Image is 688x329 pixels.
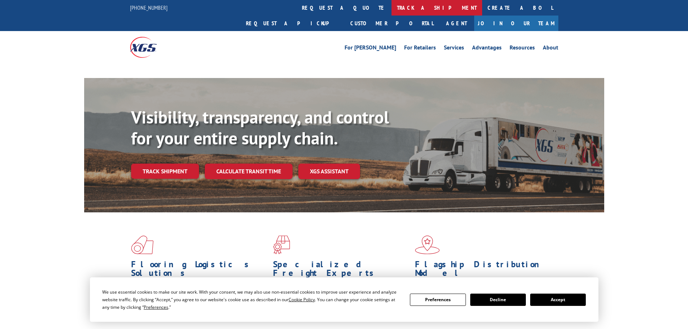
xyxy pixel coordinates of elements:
[131,106,389,149] b: Visibility, transparency, and control for your entire supply chain.
[345,16,439,31] a: Customer Portal
[404,45,436,53] a: For Retailers
[410,294,466,306] button: Preferences
[241,16,345,31] a: Request a pickup
[90,277,598,322] div: Cookie Consent Prompt
[205,164,293,179] a: Calculate transit time
[472,45,502,53] a: Advantages
[289,296,315,303] span: Cookie Policy
[131,235,153,254] img: xgs-icon-total-supply-chain-intelligence-red
[144,304,168,310] span: Preferences
[510,45,535,53] a: Resources
[470,294,526,306] button: Decline
[131,260,268,281] h1: Flooring Logistics Solutions
[543,45,558,53] a: About
[444,45,464,53] a: Services
[345,45,396,53] a: For [PERSON_NAME]
[273,235,290,254] img: xgs-icon-focused-on-flooring-red
[273,260,410,281] h1: Specialized Freight Experts
[415,260,551,281] h1: Flagship Distribution Model
[130,4,168,11] a: [PHONE_NUMBER]
[298,164,360,179] a: XGS ASSISTANT
[530,294,586,306] button: Accept
[102,288,401,311] div: We use essential cookies to make our site work. With your consent, we may also use non-essential ...
[474,16,558,31] a: Join Our Team
[415,235,440,254] img: xgs-icon-flagship-distribution-model-red
[131,164,199,179] a: Track shipment
[439,16,474,31] a: Agent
